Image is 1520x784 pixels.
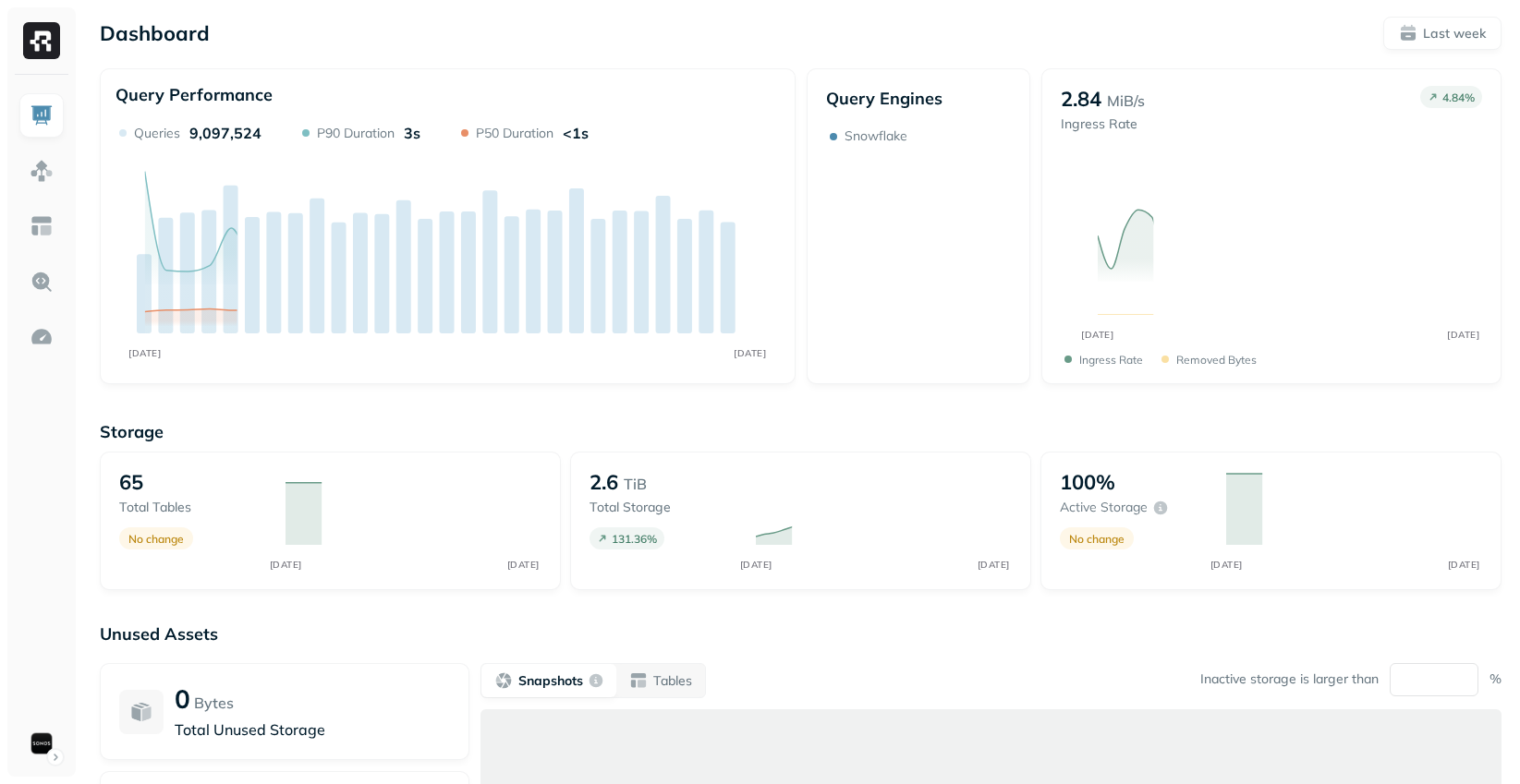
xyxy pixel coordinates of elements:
[845,127,907,145] p: Snowflake
[317,125,395,142] p: P90 Duration
[30,103,54,127] img: Dashboard
[1060,499,1148,516] p: Active storage
[404,124,420,142] p: 3s
[175,682,190,715] p: 0
[1447,559,1479,571] tspan: [DATE]
[563,124,589,142] p: <1s
[1176,353,1257,367] p: Removed bytes
[175,718,450,741] p: Total Unused Storage
[1079,353,1143,367] p: Ingress Rate
[119,469,143,495] p: 65
[30,325,54,349] img: Optimization
[590,499,737,516] p: Total storage
[612,532,657,546] p: 131.36 %
[1060,469,1115,495] p: 100%
[476,125,553,142] p: P50 Duration
[30,214,54,238] img: Asset Explorer
[189,124,261,142] p: 9,097,524
[100,421,1502,442] p: Storage
[826,88,1012,109] p: Query Engines
[1200,670,1379,688] p: Inactive storage is larger than
[1061,86,1101,112] p: 2.84
[128,532,184,546] p: No change
[1442,90,1475,104] p: 4.84 %
[977,559,1009,571] tspan: [DATE]
[624,473,647,495] p: TiB
[1490,670,1502,688] p: %
[100,623,1502,645] p: Unused Assets
[134,125,180,142] p: Queries
[1107,90,1145,112] p: MiB/s
[506,559,539,571] tspan: [DATE]
[1383,17,1502,50] button: Last week
[1210,559,1242,571] tspan: [DATE]
[269,559,301,571] tspan: [DATE]
[1448,329,1480,340] tspan: [DATE]
[116,84,273,105] p: Query Performance
[119,499,267,516] p: Total tables
[1061,115,1145,133] p: Ingress Rate
[1423,25,1486,42] p: Last week
[518,672,583,690] p: Snapshots
[30,270,54,294] img: Query Explorer
[739,559,772,571] tspan: [DATE]
[128,347,161,358] tspan: [DATE]
[29,730,55,756] img: Sonos
[23,22,60,59] img: Ryft
[590,469,618,495] p: 2.6
[653,672,692,690] p: Tables
[734,347,766,358] tspan: [DATE]
[1069,532,1125,546] p: No change
[1082,329,1114,340] tspan: [DATE]
[30,159,54,183] img: Assets
[100,20,210,46] p: Dashboard
[194,692,234,714] p: Bytes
